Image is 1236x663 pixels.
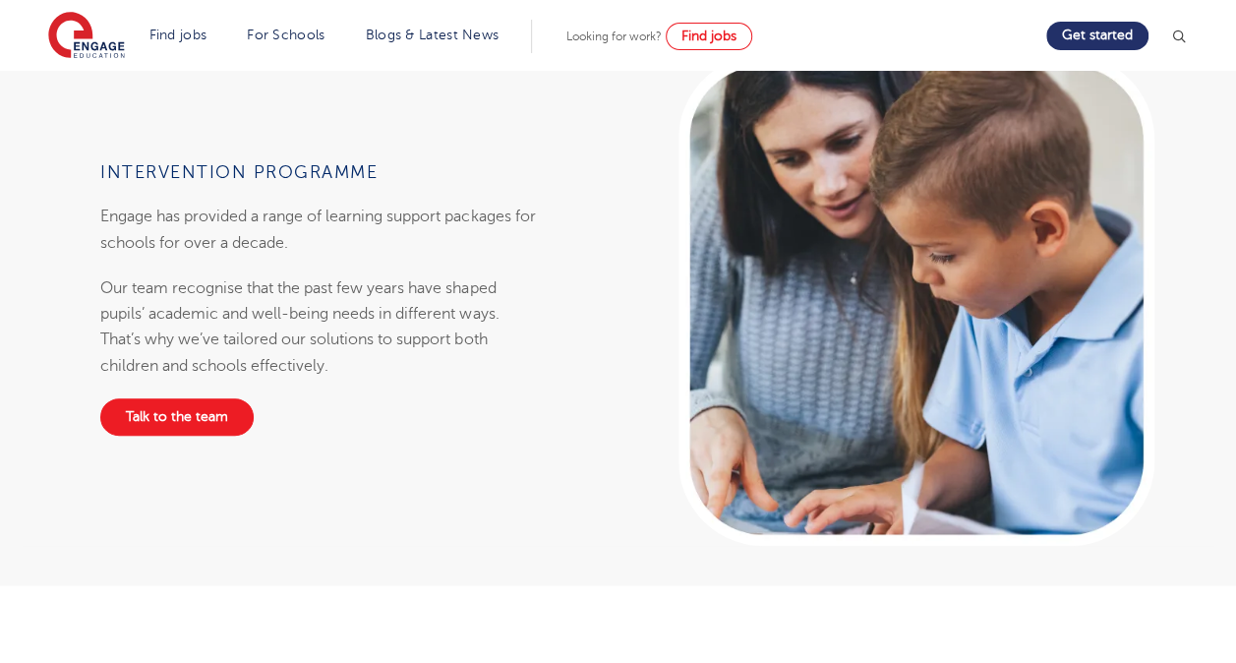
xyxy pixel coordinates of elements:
p: Our team recognise that the past few years have shaped pupils’ academic and well-being needs in d... [100,274,539,378]
a: Blogs & Latest News [366,28,500,42]
span: Intervention Programme [100,162,378,182]
span: Engage has provided a range of learning support packages for schools for over a decade. [100,208,535,251]
a: For Schools [247,28,324,42]
a: Find jobs [149,28,207,42]
a: Find jobs [666,23,752,50]
span: Find jobs [681,29,736,43]
img: Engage Education [48,12,125,61]
span: Looking for work? [566,30,662,43]
a: Talk to the team [100,398,254,436]
a: Get started [1046,22,1148,50]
